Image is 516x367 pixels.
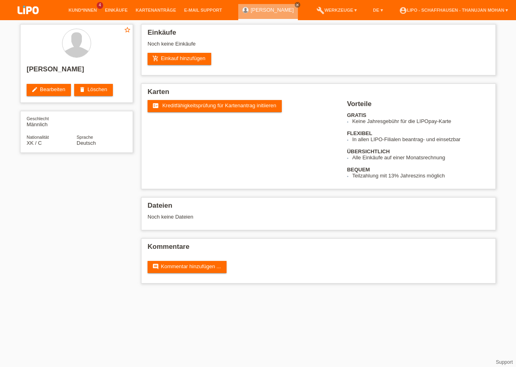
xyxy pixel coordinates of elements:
[347,167,370,173] b: BEQUEM
[27,116,49,121] span: Geschlecht
[295,3,300,7] i: close
[27,140,42,146] span: Kosovo / C / 12.04.1996
[77,140,96,146] span: Deutsch
[148,214,394,220] div: Noch keine Dateien
[8,17,48,23] a: LIPO pay
[27,84,71,96] a: editBearbeiten
[152,55,159,62] i: add_shopping_cart
[312,8,361,13] a: buildWerkzeuge ▾
[64,8,101,13] a: Kund*innen
[148,243,489,255] h2: Kommentare
[74,84,113,96] a: deleteLöschen
[162,102,277,108] span: Kreditfähigkeitsprüfung für Kartenantrag initiieren
[132,8,180,13] a: Kartenanträge
[77,135,93,140] span: Sprache
[180,8,226,13] a: E-Mail Support
[352,173,489,179] li: Teilzahlung mit 13% Jahreszins möglich
[148,29,489,41] h2: Einkäufe
[148,41,489,53] div: Noch keine Einkäufe
[148,88,489,100] h2: Karten
[369,8,387,13] a: DE ▾
[395,8,512,13] a: account_circleLIPO - Schaffhausen - Thanujan Mohan ▾
[27,135,49,140] span: Nationalität
[101,8,131,13] a: Einkäufe
[399,6,407,15] i: account_circle
[347,100,489,112] h2: Vorteile
[124,26,131,35] a: star_border
[148,202,489,214] h2: Dateien
[148,53,211,65] a: add_shopping_cartEinkauf hinzufügen
[347,112,366,118] b: GRATIS
[496,359,513,365] a: Support
[295,2,300,8] a: close
[148,261,227,273] a: commentKommentar hinzufügen ...
[148,100,282,112] a: fact_check Kreditfähigkeitsprüfung für Kartenantrag initiieren
[27,115,77,127] div: Männlich
[316,6,325,15] i: build
[152,263,159,270] i: comment
[352,136,489,142] li: In allen LIPO-Filialen beantrag- und einsetzbar
[251,7,294,13] a: [PERSON_NAME]
[347,148,390,154] b: ÜBERSICHTLICH
[152,102,159,109] i: fact_check
[124,26,131,33] i: star_border
[79,86,85,93] i: delete
[352,154,489,161] li: Alle Einkäufe auf einer Monatsrechnung
[352,118,489,124] li: Keine Jahresgebühr für die LIPOpay-Karte
[97,2,103,9] span: 4
[347,130,372,136] b: FLEXIBEL
[27,65,127,77] h2: [PERSON_NAME]
[31,86,38,93] i: edit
